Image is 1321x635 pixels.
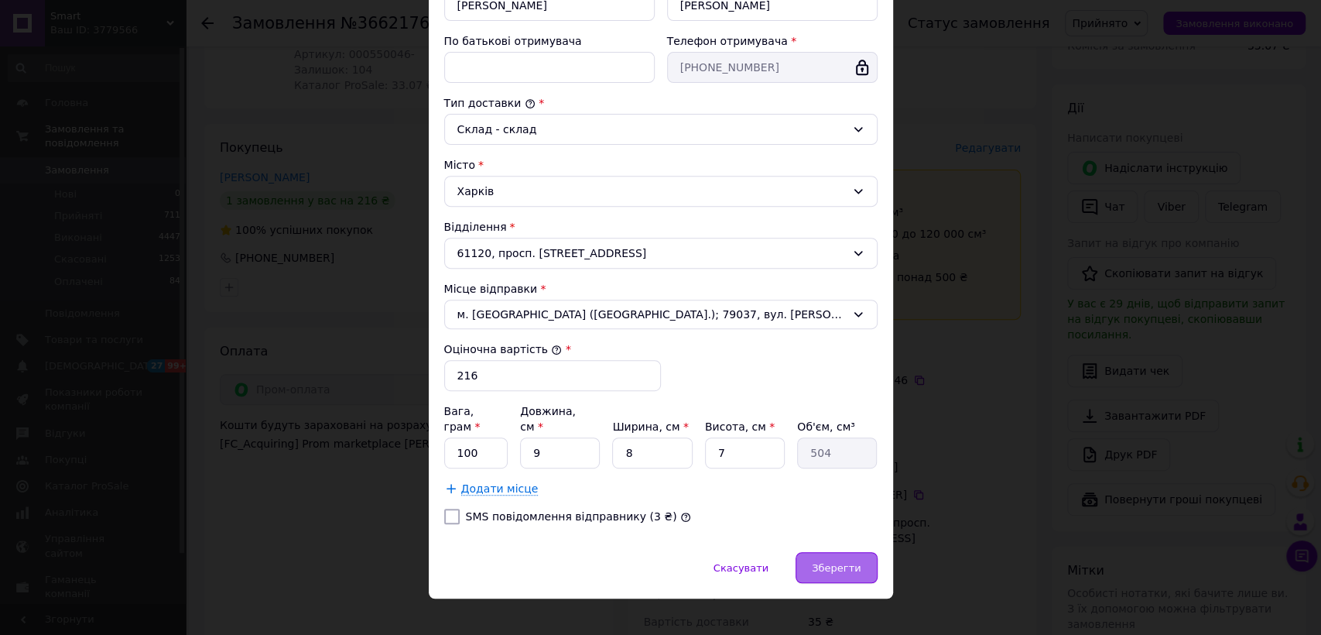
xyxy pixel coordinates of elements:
span: Додати місце [461,482,539,496]
label: Оціночна вартість [444,343,563,355]
div: Склад - склад [457,121,846,138]
label: Телефон отримувача [667,35,788,47]
div: Тип доставки [444,95,878,111]
span: Зберегти [812,562,861,574]
input: +380 [667,52,878,83]
div: Об'єм, см³ [797,419,877,434]
div: 61120, просп. [STREET_ADDRESS] [444,238,878,269]
span: м. [GEOGRAPHIC_DATA] ([GEOGRAPHIC_DATA].); 79037, вул. [PERSON_NAME][STREET_ADDRESS] [457,307,846,322]
div: Місто [444,157,878,173]
label: Вага, грам [444,405,481,433]
div: Відділення [444,219,878,235]
label: Ширина, см [612,420,688,433]
label: SMS повідомлення відправнику (3 ₴) [466,510,677,523]
div: Місце відправки [444,281,878,297]
label: По батькові отримувача [444,35,582,47]
label: Висота, см [705,420,775,433]
div: Харків [444,176,878,207]
label: Довжина, см [520,405,576,433]
span: Скасувати [714,562,768,574]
